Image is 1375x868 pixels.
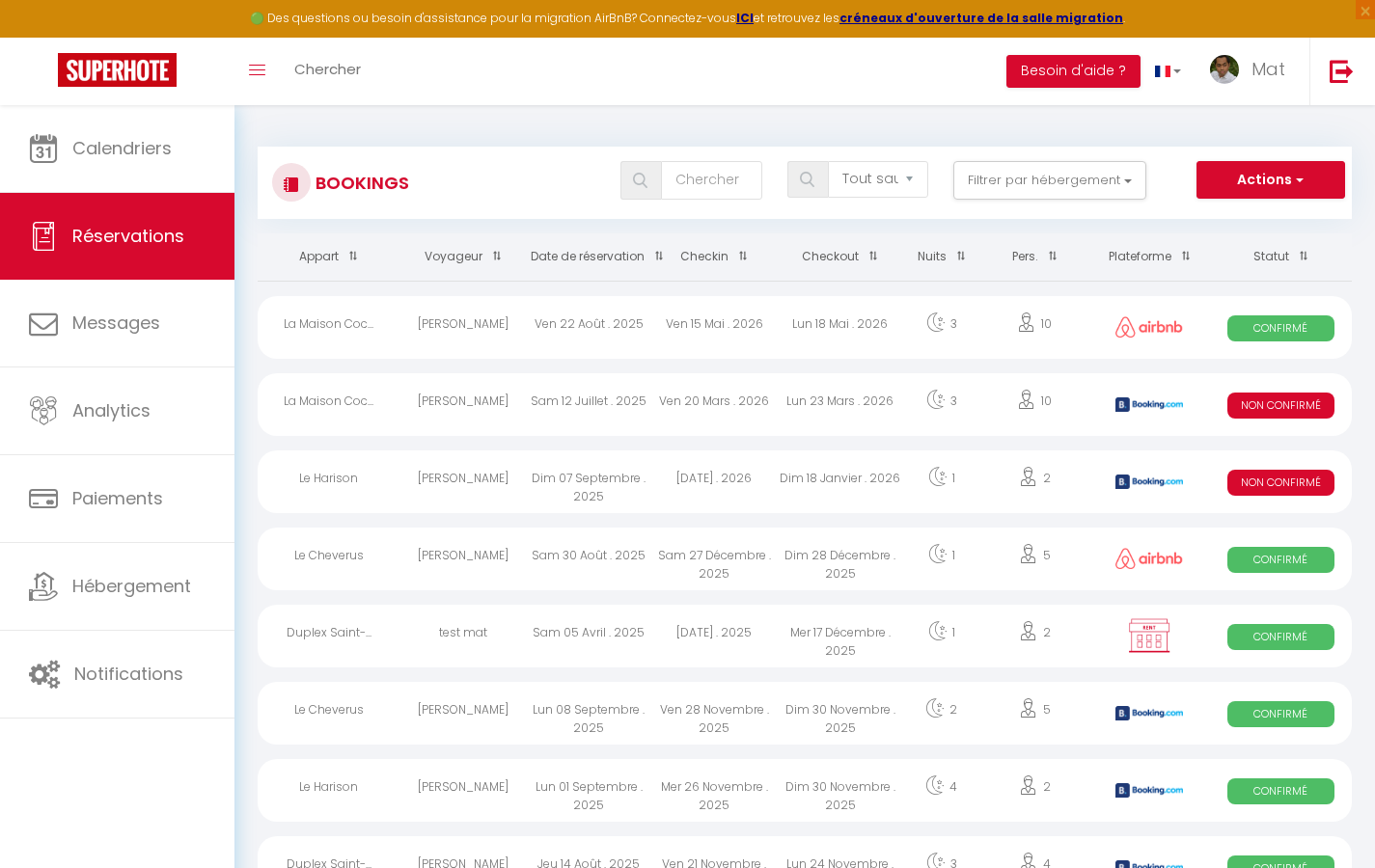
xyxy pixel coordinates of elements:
th: Sort by booking date [526,233,651,281]
img: Super Booking [58,53,177,87]
span: Hébergement [72,574,191,598]
a: ICI [736,10,754,26]
button: Actions [1196,161,1345,200]
input: Chercher [661,161,761,200]
span: Analytics [72,398,151,422]
th: Sort by status [1210,233,1352,281]
span: Mat [1251,57,1285,81]
span: Paiements [72,486,163,510]
span: Messages [72,311,160,335]
th: Sort by channel [1089,233,1210,281]
button: Filtrer par hébergement [953,161,1146,200]
a: ... Mat [1196,38,1309,105]
th: Sort by guest [399,233,525,281]
th: Sort by checkin [651,233,777,281]
img: logout [1330,59,1354,83]
th: Sort by people [979,233,1088,281]
button: Ouvrir le widget de chat LiveChat [15,8,73,66]
th: Sort by nights [903,233,979,281]
h3: Bookings [311,161,409,204]
img: ... [1210,55,1239,84]
span: Notifications [74,662,183,686]
a: créneaux d'ouverture de la salle migration [839,10,1123,26]
span: Chercher [294,59,361,79]
button: Besoin d'aide ? [1006,55,1141,88]
span: Réservations [72,224,184,248]
span: Calendriers [72,136,172,160]
th: Sort by rentals [258,233,399,281]
a: Chercher [280,38,375,105]
th: Sort by checkout [778,233,903,281]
